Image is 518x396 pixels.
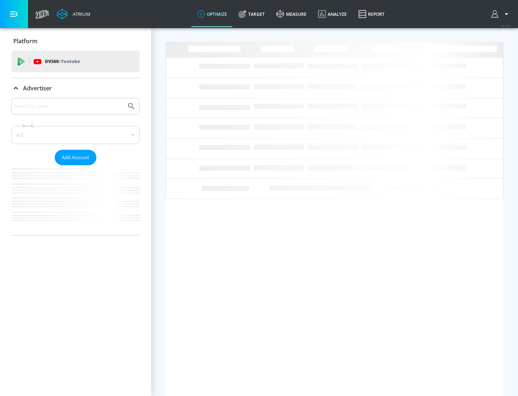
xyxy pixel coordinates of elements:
a: measure [271,1,312,27]
button: Add Account [55,150,96,165]
a: Atrium [57,9,90,19]
a: Analyze [312,1,353,27]
label: Sort By [21,123,36,128]
div: Atrium [70,11,90,17]
p: Advertiser [23,84,52,92]
div: Platform [12,31,140,51]
a: optimize [191,1,233,27]
a: Report [353,1,390,27]
nav: list of Advertiser [12,165,140,235]
div: DV360: Youtube [12,51,140,72]
p: Youtube [61,58,80,65]
span: v 4.28.0 [501,24,511,28]
p: DV360: [45,58,80,66]
div: A-Z [12,126,140,144]
p: Platform [13,37,37,45]
span: Add Account [62,153,89,162]
div: Advertiser [12,98,140,235]
a: Target [233,1,271,27]
input: Search by name [14,102,123,111]
div: Advertiser [12,78,140,98]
